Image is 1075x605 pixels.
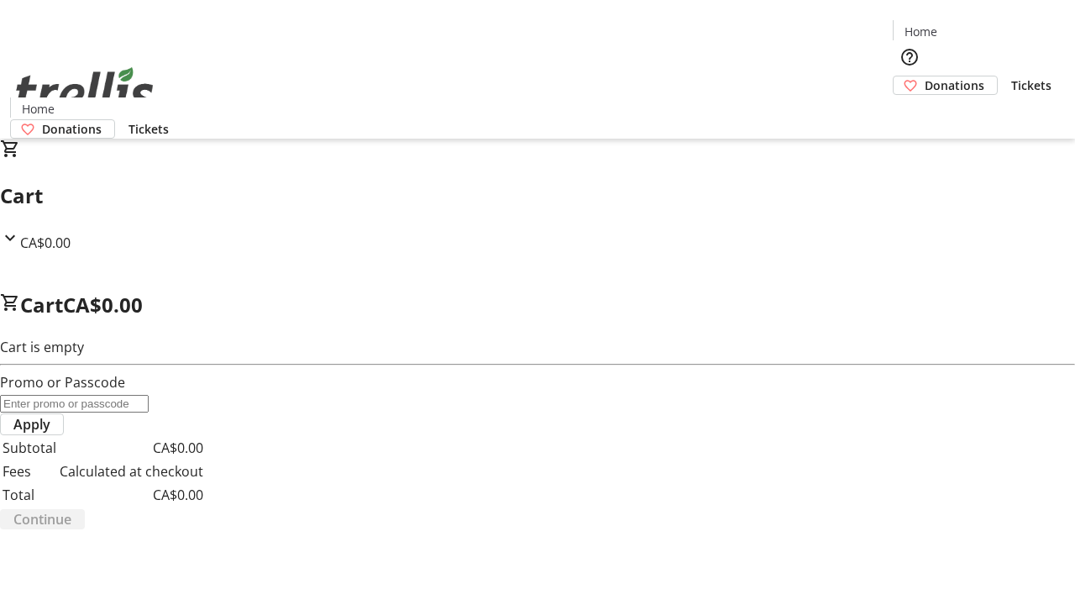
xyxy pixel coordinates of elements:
span: Tickets [1011,76,1051,94]
td: CA$0.00 [59,484,204,506]
td: Fees [2,460,57,482]
span: Donations [925,76,984,94]
span: Donations [42,120,102,138]
td: Total [2,484,57,506]
a: Donations [10,119,115,139]
a: Tickets [115,120,182,138]
td: CA$0.00 [59,437,204,459]
span: CA$0.00 [63,291,143,318]
span: CA$0.00 [20,234,71,252]
span: Home [22,100,55,118]
span: Tickets [128,120,169,138]
a: Tickets [998,76,1065,94]
span: Apply [13,414,50,434]
button: Cart [893,95,926,129]
a: Donations [893,76,998,95]
a: Home [11,100,65,118]
button: Help [893,40,926,74]
td: Calculated at checkout [59,460,204,482]
span: Home [905,23,937,40]
img: Orient E2E Organization LWHmJ57qa7's Logo [10,49,160,133]
td: Subtotal [2,437,57,459]
a: Home [894,23,947,40]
